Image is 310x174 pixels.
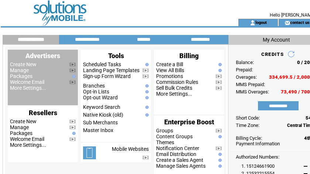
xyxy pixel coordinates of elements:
[10,67,29,73] a: Manage
[10,130,32,136] a: Packages
[10,73,32,79] a: Packages
[10,85,46,91] a: More Settings...
[144,106,149,109] img: help.gif
[144,63,149,66] img: help.gif
[83,83,105,89] a: Branches
[69,120,76,124] img: video.png
[69,80,76,84] img: video.png
[236,154,279,160] span: Authorized Numbers:
[83,112,123,118] a: Native Kiosk (old)
[263,37,290,43] span: My Account
[70,75,76,78] img: help.gif
[29,109,57,117] span: Resellers
[10,118,37,124] a: Create New
[164,118,214,126] span: Enterprise Boost
[236,141,280,146] a: Payment Information
[217,69,222,72] img: help.gif
[156,134,193,139] a: Content Groups
[144,84,149,88] img: help.gif
[236,89,269,95] span: MMS Overages:
[216,146,222,150] img: video.png
[25,52,60,60] span: Advertisers
[156,67,184,73] a: View All Bills
[156,85,192,91] a: Sell Bulk Credits
[69,137,76,141] img: video.png
[156,79,198,85] a: Commission Rules
[156,157,203,163] a: Create a Sales Agent
[250,20,255,26] img: account_icon.gif
[261,52,284,57] span: CREDITS
[83,127,113,133] a: Master Inbox
[236,122,259,128] span: Time Zone:
[156,163,206,169] a: Manage Sales Agents
[144,96,149,99] img: help.gif
[179,52,199,60] span: Billing
[69,68,76,72] img: video.png
[236,135,262,141] span: Billing Cycle:
[217,153,222,156] img: help.gif
[236,60,254,65] span: Balance:
[10,136,44,142] a: Welcome Email
[217,63,222,66] img: help.gif
[69,125,76,129] img: video.png
[156,151,196,157] a: Email Distribution
[10,142,46,148] a: More Settings...
[216,74,222,78] img: video.png
[236,74,257,80] span: Overages:
[216,86,222,90] img: video.png
[112,146,149,152] a: Mobile Websites
[285,20,290,26] img: contact_us_icon.gif
[241,163,275,169] span: 1. 15124661900
[236,67,253,72] span: Prepaid:
[216,80,222,84] img: video.png
[10,79,44,85] a: Welcome Email
[108,52,124,60] span: Tools
[156,139,174,145] a: Themes
[83,120,118,125] a: Sub Merchants
[217,159,222,162] img: help.gif
[236,82,265,87] span: MMS Prepaid:
[144,113,149,117] img: help.gif
[144,90,149,93] img: help.gif
[156,145,199,151] a: Notification Center
[142,156,149,160] img: video.png
[70,132,76,135] img: help.gif
[255,20,267,25] a: logout
[83,95,118,100] a: Opt-out Wizard
[69,63,76,67] img: video.png
[217,135,222,138] img: help.gif
[156,61,183,67] a: Create a Bill
[156,73,183,79] a: Promotions
[156,91,192,97] a: More Settings...
[217,164,222,168] img: help.gif
[236,115,260,121] span: Short Code:
[83,89,109,95] a: Opt-in Lists
[216,129,222,133] img: video.png
[142,74,149,78] img: video.png
[83,104,120,110] a: Keyword Search
[156,128,173,134] a: Groups
[83,67,139,73] a: Landing Page Templates
[142,68,149,72] img: video.png
[290,20,310,25] a: contact us
[83,73,131,79] a: Sign-up Form Wizard
[83,61,121,67] a: Scheduled Tasks
[10,61,37,67] a: Create New
[83,146,96,159] img: mobile-websites.png
[10,124,29,130] a: Manage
